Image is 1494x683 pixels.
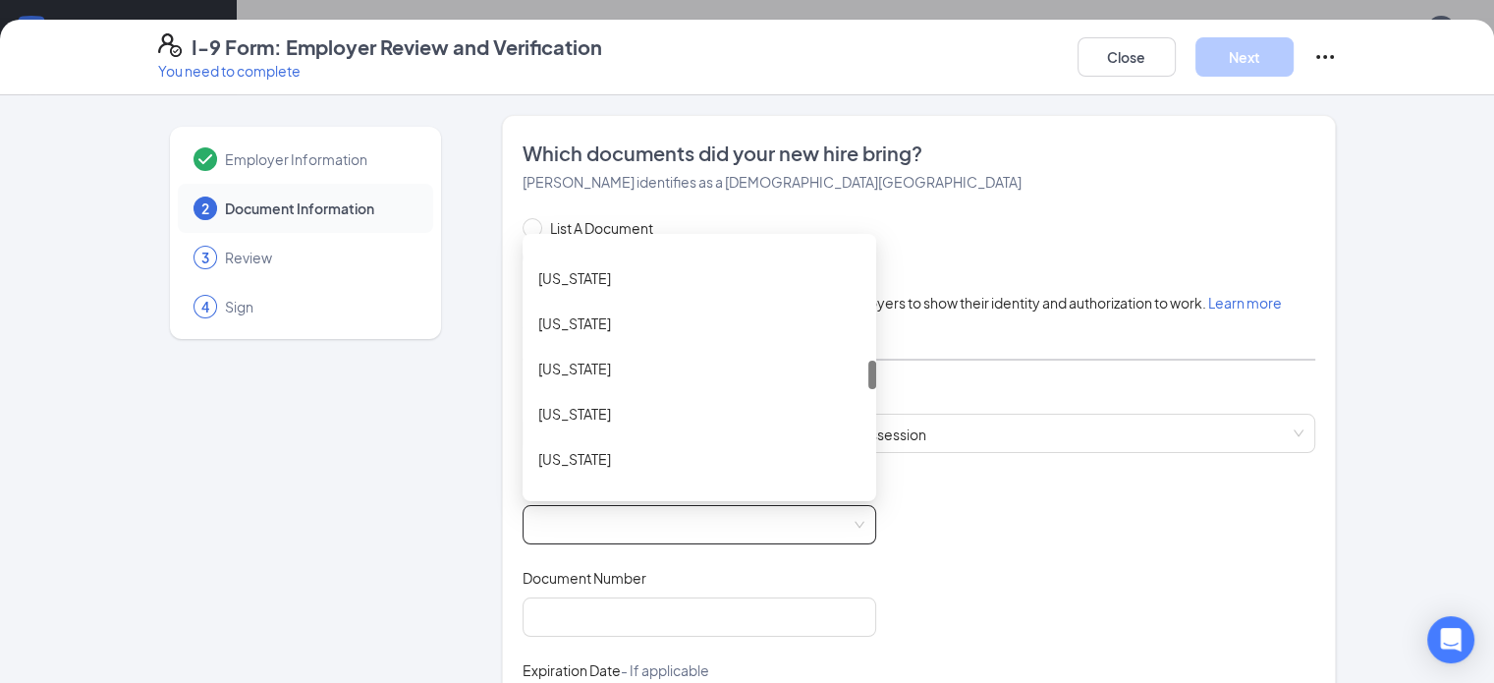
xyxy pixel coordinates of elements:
[192,33,602,61] h4: I-9 Form: Employer Review and Verification
[523,173,1022,191] span: [PERSON_NAME] identifies as a [DEMOGRAPHIC_DATA][GEOGRAPHIC_DATA]
[542,217,661,239] span: List A Document
[523,660,709,680] span: Expiration Date
[621,661,709,679] span: - If applicable
[201,199,209,218] span: 2
[523,568,646,588] span: Document Number
[194,147,217,171] svg: Checkmark
[158,61,602,81] p: You need to complete
[523,140,1316,167] span: Which documents did your new hire bring?
[1427,616,1474,663] div: Open Intercom Messenger
[225,199,414,218] span: Document Information
[225,297,414,316] span: Sign
[201,297,209,316] span: 4
[1313,45,1337,69] svg: Ellipses
[523,294,1282,333] span: Employees must provide documentation to their employers to show their identity and authorization ...
[225,248,414,267] span: Review
[1195,37,1294,77] button: Next
[201,248,209,267] span: 3
[1078,37,1176,77] button: Close
[225,149,414,169] span: Employer Information
[534,415,1304,452] span: Driver’s License issued by U.S State or outlying US possession
[158,33,182,57] svg: FormI9EVerifyIcon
